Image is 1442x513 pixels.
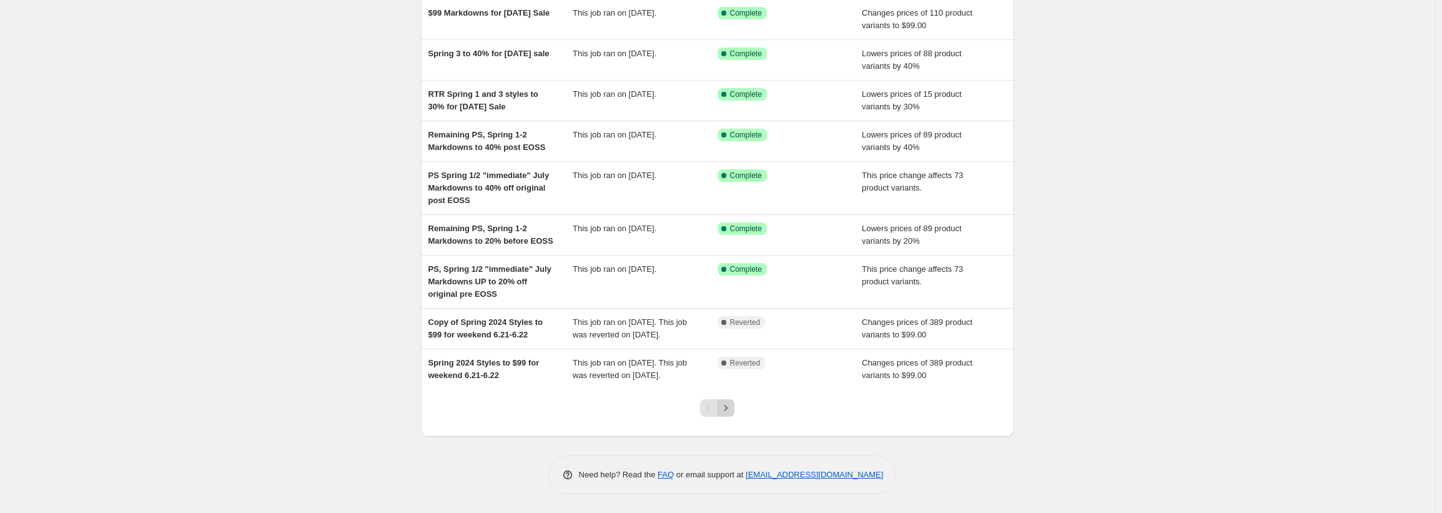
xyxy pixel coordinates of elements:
[730,358,761,368] span: Reverted
[730,224,762,234] span: Complete
[862,8,972,30] span: Changes prices of 110 product variants to $99.00
[428,224,553,246] span: Remaining PS, Spring 1-2 Markdowns to 20% before EOSS
[573,130,656,139] span: This job ran on [DATE].
[674,470,746,479] span: or email support at
[428,264,551,299] span: PS, Spring 1/2 "immediate" July Markdowns UP to 20% off original pre EOSS
[428,317,543,339] span: Copy of Spring 2024 Styles to $99 for weekend 6.21-6.22
[579,470,658,479] span: Need help? Read the
[573,224,656,233] span: This job ran on [DATE].
[428,171,550,205] span: PS Spring 1/2 "immediate" July Markdowns to 40% off original post EOSS
[862,171,963,192] span: This price change affects 73 product variants.
[573,171,656,180] span: This job ran on [DATE].
[730,317,761,327] span: Reverted
[862,358,972,380] span: Changes prices of 389 product variants to $99.00
[658,470,674,479] a: FAQ
[428,130,546,152] span: Remaining PS, Spring 1-2 Markdowns to 40% post EOSS
[730,130,762,140] span: Complete
[746,470,883,479] a: [EMAIL_ADDRESS][DOMAIN_NAME]
[428,358,540,380] span: Spring 2024 Styles to $99 for weekend 6.21-6.22
[700,399,734,417] nav: Pagination
[717,399,734,417] button: Next
[573,89,656,99] span: This job ran on [DATE].
[862,317,972,339] span: Changes prices of 389 product variants to $99.00
[862,130,962,152] span: Lowers prices of 89 product variants by 40%
[428,89,538,111] span: RTR Spring 1 and 3 styles to 30% for [DATE] Sale
[730,89,762,99] span: Complete
[573,358,687,380] span: This job ran on [DATE]. This job was reverted on [DATE].
[573,49,656,58] span: This job ran on [DATE].
[730,171,762,181] span: Complete
[862,89,962,111] span: Lowers prices of 15 product variants by 30%
[428,49,550,58] span: Spring 3 to 40% for [DATE] sale
[862,224,962,246] span: Lowers prices of 89 product variants by 20%
[573,264,656,274] span: This job ran on [DATE].
[862,49,962,71] span: Lowers prices of 88 product variants by 40%
[862,264,963,286] span: This price change affects 73 product variants.
[730,8,762,18] span: Complete
[730,264,762,274] span: Complete
[428,8,550,17] span: $99 Markdowns for [DATE] Sale
[573,8,656,17] span: This job ran on [DATE].
[730,49,762,59] span: Complete
[573,317,687,339] span: This job ran on [DATE]. This job was reverted on [DATE].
